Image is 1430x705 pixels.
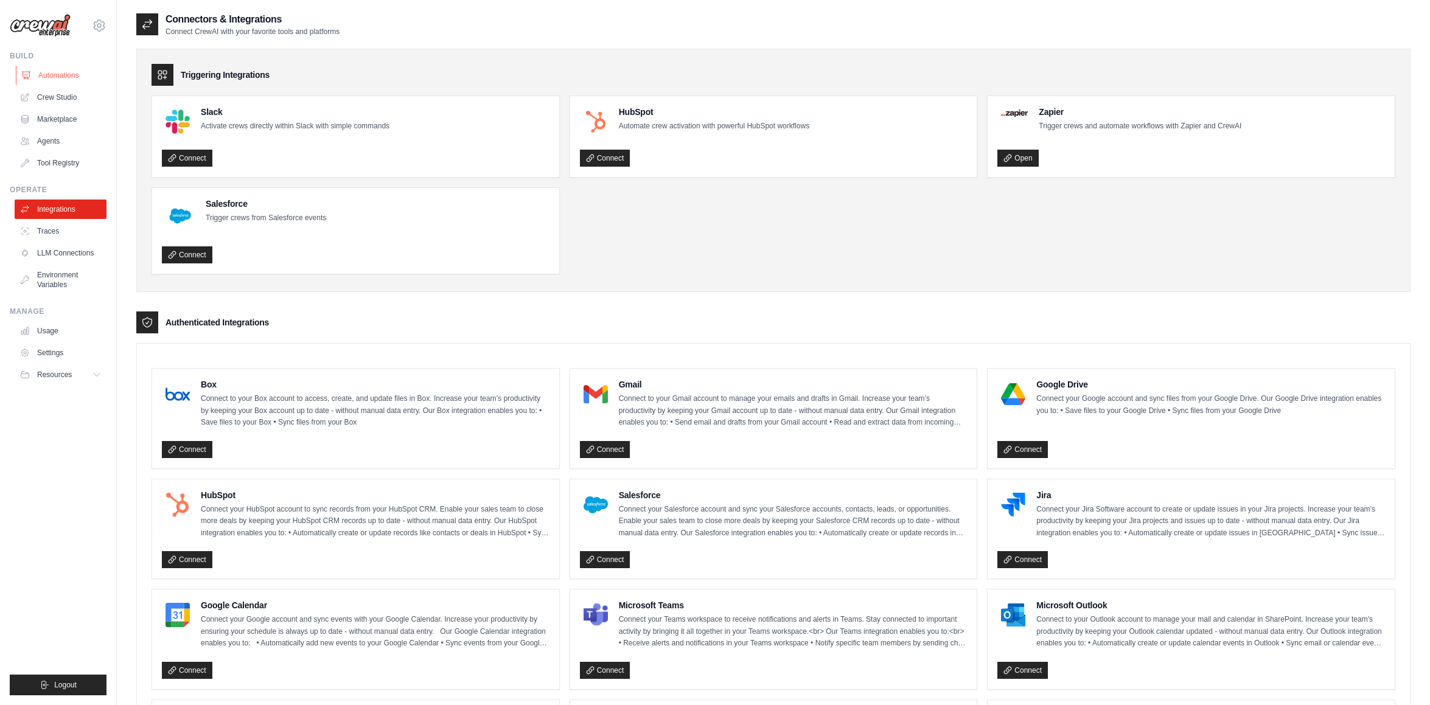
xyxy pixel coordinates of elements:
[1039,120,1241,133] p: Trigger crews and automate workflows with Zapier and CrewAI
[10,307,106,316] div: Manage
[54,680,77,690] span: Logout
[1001,603,1025,627] img: Microsoft Outlook Logo
[16,66,108,85] a: Automations
[15,243,106,263] a: LLM Connections
[201,120,389,133] p: Activate crews directly within Slack with simple commands
[1039,106,1241,118] h4: Zapier
[166,493,190,517] img: HubSpot Logo
[15,365,106,384] button: Resources
[997,150,1038,167] a: Open
[997,662,1048,679] a: Connect
[206,212,326,224] p: Trigger crews from Salesforce events
[1036,489,1385,501] h4: Jira
[1036,393,1385,417] p: Connect your Google account and sync files from your Google Drive. Our Google Drive integration e...
[997,441,1048,458] a: Connect
[162,150,212,167] a: Connect
[584,493,608,517] img: Salesforce Logo
[584,382,608,406] img: Gmail Logo
[15,109,106,129] a: Marketplace
[166,27,340,36] p: Connect CrewAI with your favorite tools and platforms
[1001,493,1025,517] img: Jira Logo
[15,221,106,241] a: Traces
[162,246,212,263] a: Connect
[1036,599,1385,611] h4: Microsoft Outlook
[10,185,106,195] div: Operate
[166,603,190,627] img: Google Calendar Logo
[37,370,72,380] span: Resources
[206,198,326,210] h4: Salesforce
[201,393,549,429] p: Connect to your Box account to access, create, and update files in Box. Increase your team’s prod...
[201,378,549,391] h4: Box
[1036,614,1385,650] p: Connect to your Outlook account to manage your mail and calendar in SharePoint. Increase your tea...
[1036,378,1385,391] h4: Google Drive
[10,675,106,695] button: Logout
[619,393,968,429] p: Connect to your Gmail account to manage your emails and drafts in Gmail. Increase your team’s pro...
[15,131,106,151] a: Agents
[166,201,195,231] img: Salesforce Logo
[201,504,549,540] p: Connect your HubSpot account to sync records from your HubSpot CRM. Enable your sales team to clo...
[580,662,630,679] a: Connect
[181,69,270,81] h3: Triggering Integrations
[1001,382,1025,406] img: Google Drive Logo
[1001,109,1028,117] img: Zapier Logo
[162,551,212,568] a: Connect
[10,51,106,61] div: Build
[166,316,269,328] h3: Authenticated Integrations
[580,150,630,167] a: Connect
[580,441,630,458] a: Connect
[15,200,106,219] a: Integrations
[15,321,106,341] a: Usage
[166,109,190,134] img: Slack Logo
[997,551,1048,568] a: Connect
[619,599,968,611] h4: Microsoft Teams
[15,265,106,294] a: Environment Variables
[201,599,549,611] h4: Google Calendar
[162,662,212,679] a: Connect
[584,109,608,134] img: HubSpot Logo
[619,120,809,133] p: Automate crew activation with powerful HubSpot workflows
[201,489,549,501] h4: HubSpot
[166,12,340,27] h2: Connectors & Integrations
[584,603,608,627] img: Microsoft Teams Logo
[619,504,968,540] p: Connect your Salesforce account and sync your Salesforce accounts, contacts, leads, or opportunit...
[15,88,106,107] a: Crew Studio
[619,378,968,391] h4: Gmail
[166,382,190,406] img: Box Logo
[162,441,212,458] a: Connect
[580,551,630,568] a: Connect
[10,14,71,37] img: Logo
[619,489,968,501] h4: Salesforce
[201,106,389,118] h4: Slack
[619,614,968,650] p: Connect your Teams workspace to receive notifications and alerts in Teams. Stay connected to impo...
[1036,504,1385,540] p: Connect your Jira Software account to create or update issues in your Jira projects. Increase you...
[15,153,106,173] a: Tool Registry
[15,343,106,363] a: Settings
[619,106,809,118] h4: HubSpot
[201,614,549,650] p: Connect your Google account and sync events with your Google Calendar. Increase your productivity...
